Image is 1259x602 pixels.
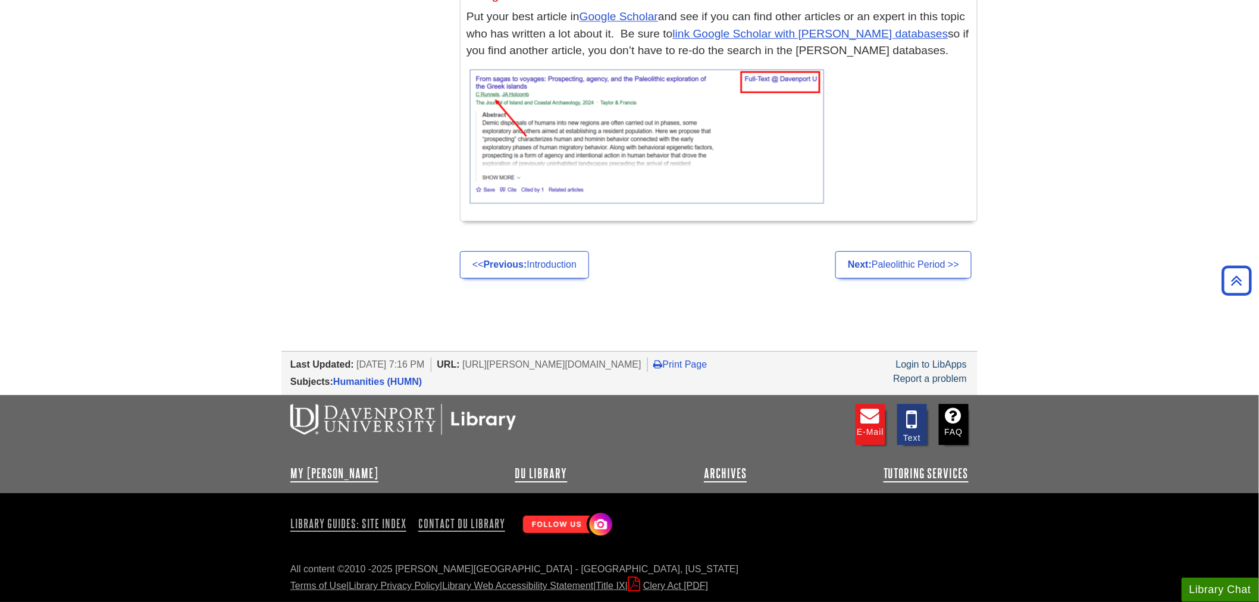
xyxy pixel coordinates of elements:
[673,27,948,40] a: link Google Scholar with [PERSON_NAME] databases
[1182,578,1259,602] button: Library Chat
[443,581,594,591] a: Library Web Accessibility Statement
[333,377,422,387] a: Humanities (HUMN)
[462,359,641,369] span: [URL][PERSON_NAME][DOMAIN_NAME]
[628,581,708,591] a: Clery Act
[484,259,527,269] strong: Previous:
[290,562,969,593] div: All content ©2010 - 2025 [PERSON_NAME][GEOGRAPHIC_DATA] - [GEOGRAPHIC_DATA], [US_STATE] | | | |
[437,359,460,369] span: URL:
[414,513,510,534] a: Contact DU Library
[580,10,658,23] a: Google Scholar
[290,581,346,591] a: Terms of Use
[654,359,707,369] a: Print Page
[893,374,967,384] a: Report a problem
[835,251,972,278] a: Next:Paleolithic Period >>
[897,404,927,445] a: Text
[848,259,872,269] strong: Next:
[466,8,971,59] p: Put your best article in and see if you can find other articles or an expert in this topic who ha...
[515,466,568,481] a: DU Library
[856,404,885,445] a: E-mail
[884,466,969,481] a: Tutoring Services
[654,359,663,369] i: Print Page
[290,466,378,481] a: My [PERSON_NAME]
[460,251,589,278] a: <<Previous:Introduction
[349,581,440,591] a: Library Privacy Policy
[704,466,747,481] a: Archives
[290,359,354,369] span: Last Updated:
[596,581,625,591] a: Title IX
[290,513,411,534] a: Library Guides: Site Index
[290,404,516,435] img: DU Libraries
[517,508,615,542] img: Follow Us! Instagram
[896,359,967,369] a: Login to LibApps
[290,377,333,387] span: Subjects:
[939,404,969,445] a: FAQ
[356,359,424,369] span: [DATE] 7:16 PM
[1218,272,1256,289] a: Back to Top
